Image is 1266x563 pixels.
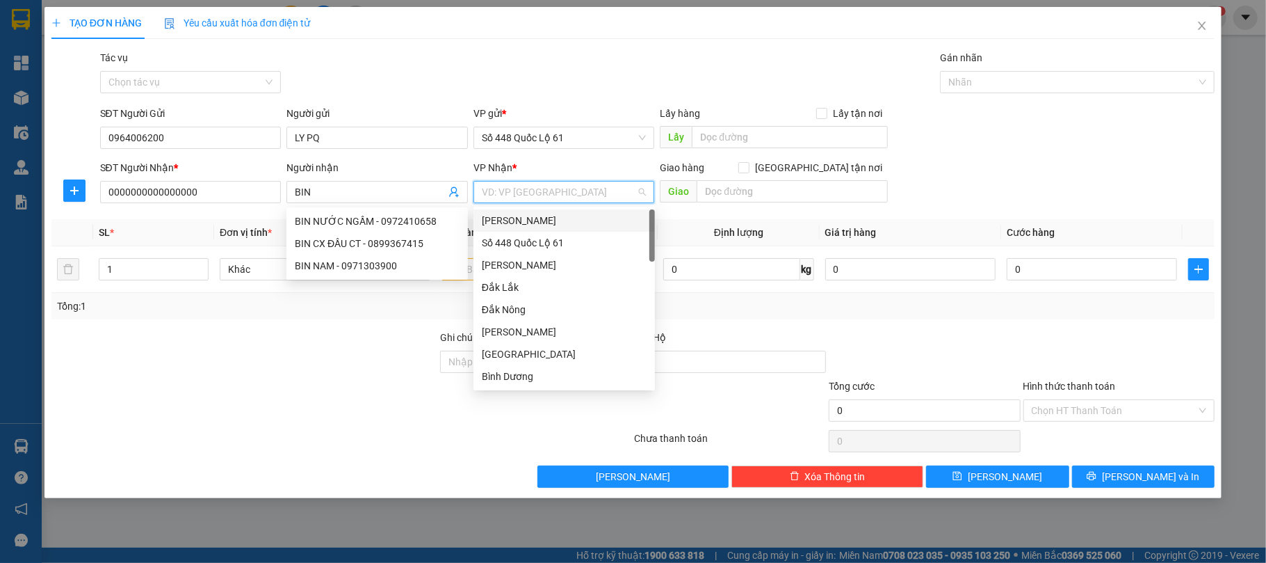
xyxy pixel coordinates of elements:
span: plus [1189,264,1208,275]
div: Phan Rang [473,254,655,276]
li: VP [PERSON_NAME] [96,75,185,90]
span: [GEOGRAPHIC_DATA] tận nơi [749,160,888,175]
span: close [1196,20,1208,31]
div: Số 448 Quốc Lộ 61 [482,235,647,251]
span: [PERSON_NAME] và In [1102,469,1199,484]
div: Đắk Lắk [473,276,655,299]
button: delete [57,258,79,280]
span: Yêu cầu xuất hóa đơn điện tử [164,17,311,29]
div: Đắk Nông [473,299,655,321]
div: [PERSON_NAME] [482,213,647,228]
div: [PERSON_NAME] [482,257,647,273]
span: SL [99,227,110,238]
span: Giao [660,180,697,203]
span: [PERSON_NAME] [968,469,1042,484]
span: TẠO ĐƠN HÀNG [51,17,142,29]
span: Đơn vị tính [220,227,272,238]
div: Gia Lai [473,321,655,343]
button: [PERSON_NAME] [537,466,729,488]
div: BIN NAM - 0971303900 [286,255,468,277]
span: VP Nhận [473,162,512,173]
span: plus [64,185,85,196]
div: Chưa thanh toán [633,431,827,455]
div: BIN NAM - 0971303900 [295,258,460,273]
button: deleteXóa Thông tin [731,466,923,488]
span: [PERSON_NAME] [596,469,670,484]
div: Số 448 Quốc Lộ 61 [473,232,655,254]
div: BIN NƯỚC NGẦM - 0972410658 [295,214,460,229]
button: plus [1188,258,1209,280]
span: plus [51,18,61,28]
label: Gán nhãn [940,52,982,63]
div: Người nhận [286,160,468,175]
div: Đắk Nông [482,302,647,317]
label: Hình thức thanh toán [1023,381,1116,392]
div: SĐT Người Gửi [100,106,282,121]
button: Close [1183,7,1222,46]
div: [PERSON_NAME] [482,324,647,340]
img: icon [164,18,175,29]
div: SĐT Người Nhận [100,160,282,175]
button: plus [63,180,86,202]
input: Dọc đường [697,180,888,203]
button: save[PERSON_NAME] [926,466,1069,488]
div: Người gửi [286,106,468,121]
input: 0 [825,258,996,280]
span: user-add [448,187,460,198]
span: Định lượng [714,227,763,238]
li: VP Số 448 Quốc Lộ 61 [7,75,96,106]
button: printer[PERSON_NAME] và In [1072,466,1215,488]
div: BIN CX ĐẦU CT - 0899367415 [286,232,468,255]
span: save [952,471,962,482]
span: Lấy [660,126,692,148]
label: Tác vụ [100,52,128,63]
span: Số 448 Quốc Lộ 61 [482,127,647,148]
li: Bốn Luyện Express [7,7,202,59]
div: [GEOGRAPHIC_DATA] [482,347,647,362]
span: Lấy hàng [660,108,700,119]
span: kg [800,258,814,280]
div: Bình Phước [473,343,655,365]
div: Tổng: 1 [57,299,489,314]
span: Giá trị hàng [825,227,877,238]
input: Dọc đường [692,126,888,148]
span: delete [790,471,800,482]
div: Lâm Đồng [473,209,655,232]
div: VP gửi [473,106,655,121]
input: Ghi chú đơn hàng [440,351,632,373]
div: Bình Dương [473,365,655,388]
span: Lấy tận nơi [827,106,888,121]
span: Xóa Thông tin [805,469,866,484]
label: Ghi chú đơn hàng [440,332,517,343]
div: Đắk Lắk [482,280,647,295]
div: BIN NƯỚC NGẦM - 0972410658 [286,210,468,232]
span: Khác [228,259,422,280]
span: printer [1087,471,1096,482]
span: Giao hàng [660,162,704,173]
span: Tổng cước [829,381,875,392]
span: Cước hàng [1007,227,1055,238]
div: BIN CX ĐẦU CT - 0899367415 [295,236,460,251]
div: Bình Dương [482,369,647,384]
